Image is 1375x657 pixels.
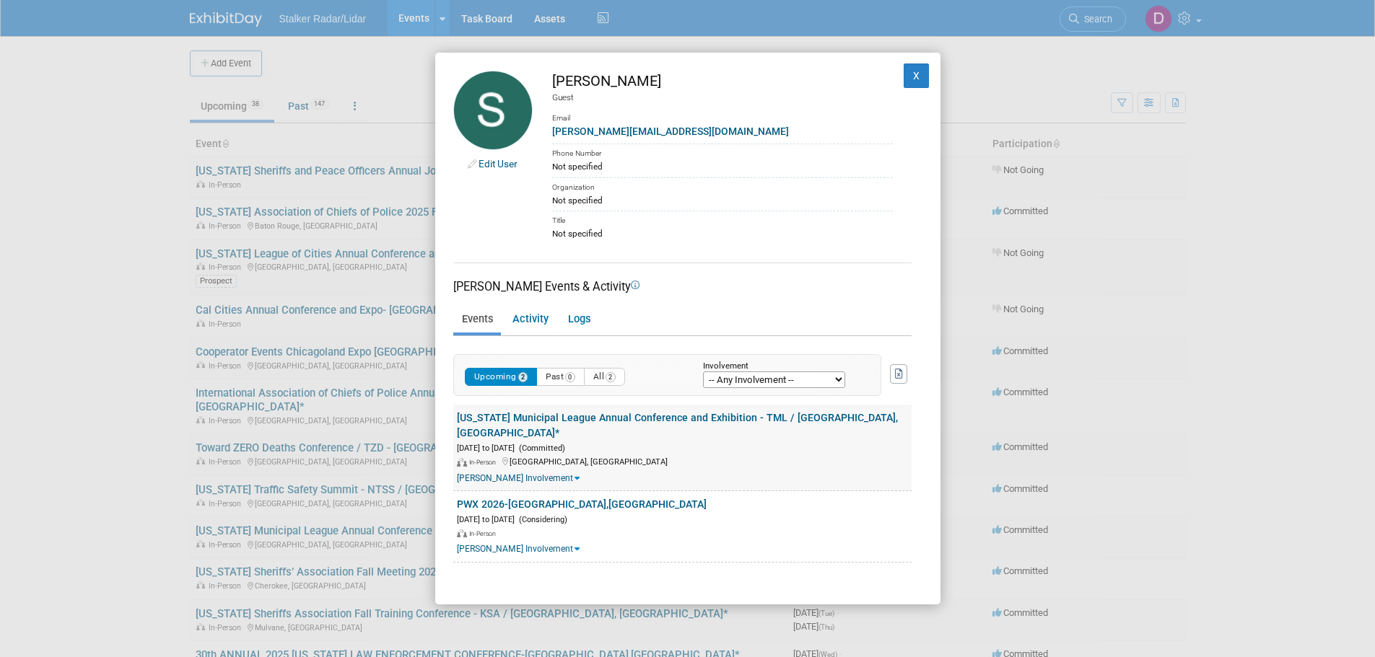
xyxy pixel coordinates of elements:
[584,368,625,386] button: All2
[518,372,528,382] span: 2
[552,71,893,92] div: [PERSON_NAME]
[552,103,893,124] div: Email
[457,498,707,510] a: PWX 2026-[GEOGRAPHIC_DATA],[GEOGRAPHIC_DATA]
[552,144,893,160] div: Phone Number
[904,63,930,88] button: X
[453,307,501,332] a: Events
[552,125,789,137] a: [PERSON_NAME][EMAIL_ADDRESS][DOMAIN_NAME]
[457,412,898,438] a: [US_STATE] Municipal League Annual Conference and Exhibition - TML / [GEOGRAPHIC_DATA], [GEOGRAPH...
[457,473,580,483] a: [PERSON_NAME] Involvement
[552,177,893,194] div: Organization
[606,372,616,382] span: 2
[504,307,556,332] a: Activity
[457,529,467,538] img: In-Person Event
[552,92,893,104] div: Guest
[453,278,912,295] div: [PERSON_NAME] Events & Activity
[457,512,912,526] div: [DATE] to [DATE]
[565,372,575,382] span: 0
[552,227,893,240] div: Not specified
[457,441,912,454] div: [DATE] to [DATE]
[552,211,893,227] div: Title
[703,362,859,371] div: Involvement
[536,368,585,386] button: Past0
[552,194,893,207] div: Not specified
[479,158,518,169] a: Edit User
[457,458,467,467] img: In-Person Event
[515,444,565,453] span: (Committed)
[457,454,912,468] div: [GEOGRAPHIC_DATA], [GEOGRAPHIC_DATA]
[457,544,580,554] a: [PERSON_NAME] Involvement
[559,307,598,332] a: Logs
[469,459,500,466] span: In-Person
[469,530,500,537] span: In-Person
[515,515,567,524] span: (Considering)
[552,160,893,173] div: Not specified
[465,368,538,386] button: Upcoming2
[453,71,533,150] img: Stuart Kissner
